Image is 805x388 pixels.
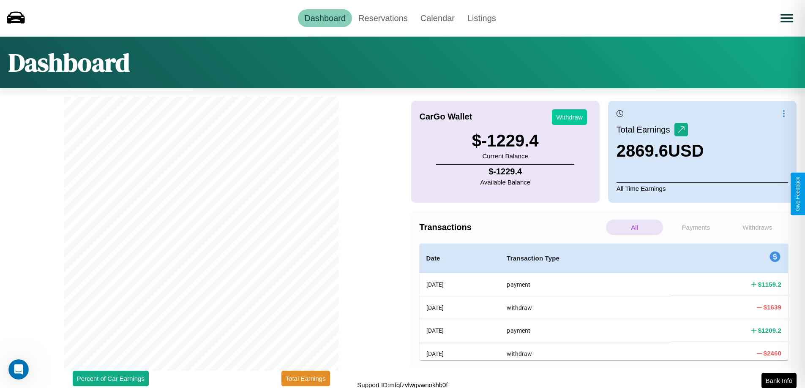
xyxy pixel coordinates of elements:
[414,9,461,27] a: Calendar
[500,319,671,342] th: payment
[606,220,663,235] p: All
[472,150,539,162] p: Current Balance
[758,280,781,289] h4: $ 1159.2
[420,273,500,296] th: [DATE]
[420,319,500,342] th: [DATE]
[764,349,781,358] h4: $ 2460
[461,9,502,27] a: Listings
[617,141,704,160] h3: 2869.6 USD
[352,9,414,27] a: Reservations
[420,296,500,319] th: [DATE]
[426,253,494,263] h4: Date
[8,359,29,380] iframe: Intercom live chat
[73,371,149,386] button: Percent of Car Earnings
[507,253,664,263] h4: Transaction Type
[617,182,788,194] p: All Time Earnings
[758,326,781,335] h4: $ 1209.2
[667,220,724,235] p: Payments
[775,6,799,30] button: Open menu
[420,244,789,388] table: simple table
[795,177,801,211] div: Give Feedback
[281,371,330,386] button: Total Earnings
[8,45,130,80] h1: Dashboard
[472,131,539,150] h3: $ -1229.4
[617,122,674,137] p: Total Earnings
[500,296,671,319] th: withdraw
[500,273,671,296] th: payment
[420,112,472,122] h4: CarGo Wallet
[500,342,671,365] th: withdraw
[298,9,352,27] a: Dashboard
[480,176,530,188] p: Available Balance
[420,222,604,232] h4: Transactions
[764,303,781,312] h4: $ 1639
[480,167,530,176] h4: $ -1229.4
[729,220,786,235] p: Withdraws
[420,342,500,365] th: [DATE]
[552,109,587,125] button: Withdraw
